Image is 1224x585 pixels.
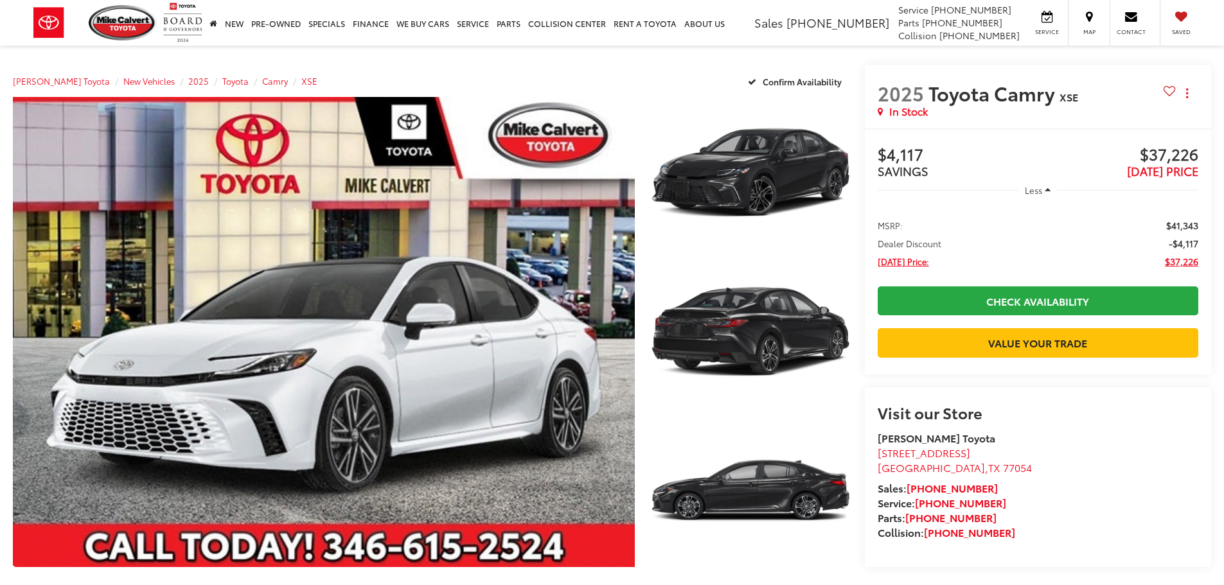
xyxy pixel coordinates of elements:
[89,5,157,40] img: Mike Calvert Toyota
[878,430,995,445] strong: [PERSON_NAME] Toyota
[898,16,919,29] span: Parts
[878,162,928,179] span: SAVINGS
[878,328,1198,357] a: Value Your Trade
[878,445,1032,475] a: [STREET_ADDRESS] [GEOGRAPHIC_DATA],TX 77054
[222,75,249,87] a: Toyota
[898,3,928,16] span: Service
[646,254,853,410] img: 2025 Toyota Camry XSE
[878,146,1038,165] span: $4,117
[1167,28,1195,36] span: Saved
[905,510,997,525] a: [PHONE_NUMBER]
[6,94,641,570] img: 2025 Toyota Camry XSE
[1186,88,1188,98] span: dropdown dots
[878,495,1006,510] strong: Service:
[301,75,317,87] a: XSE
[1025,184,1042,196] span: Less
[1176,82,1198,104] button: Actions
[763,76,842,87] span: Confirm Availability
[1038,146,1198,165] span: $37,226
[922,16,1002,29] span: [PHONE_NUMBER]
[1166,219,1198,232] span: $41,343
[1165,255,1198,268] span: $37,226
[1060,89,1078,104] span: XSE
[878,480,998,495] strong: Sales:
[988,460,1000,475] span: TX
[1075,28,1103,36] span: Map
[262,75,288,87] a: Camry
[646,414,853,569] img: 2025 Toyota Camry XSE
[13,97,635,567] a: Expand Photo 0
[13,75,110,87] a: [PERSON_NAME] Toyota
[878,460,1032,475] span: ,
[907,480,998,495] a: [PHONE_NUMBER]
[649,256,852,408] a: Expand Photo 2
[786,14,889,31] span: [PHONE_NUMBER]
[915,495,1006,510] a: [PHONE_NUMBER]
[1033,28,1061,36] span: Service
[889,104,928,119] span: In Stock
[646,95,853,250] img: 2025 Toyota Camry XSE
[878,79,924,107] span: 2025
[188,75,209,87] a: 2025
[878,525,1015,539] strong: Collision:
[878,404,1198,421] h2: Visit our Store
[741,70,852,92] button: Confirm Availability
[878,255,929,268] span: [DATE] Price:
[754,14,783,31] span: Sales
[878,286,1198,315] a: Check Availability
[1127,162,1198,179] span: [DATE] PRICE
[649,415,852,568] a: Expand Photo 3
[928,79,1060,107] span: Toyota Camry
[1018,179,1057,202] button: Less
[1003,460,1032,475] span: 77054
[878,510,997,525] strong: Parts:
[924,525,1015,539] a: [PHONE_NUMBER]
[123,75,175,87] a: New Vehicles
[939,29,1020,42] span: [PHONE_NUMBER]
[878,237,941,250] span: Dealer Discount
[878,219,903,232] span: MSRP:
[931,3,1011,16] span: [PHONE_NUMBER]
[649,97,852,249] a: Expand Photo 1
[878,460,985,475] span: [GEOGRAPHIC_DATA]
[878,445,970,460] span: [STREET_ADDRESS]
[1169,237,1198,250] span: -$4,117
[1117,28,1146,36] span: Contact
[898,29,937,42] span: Collision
